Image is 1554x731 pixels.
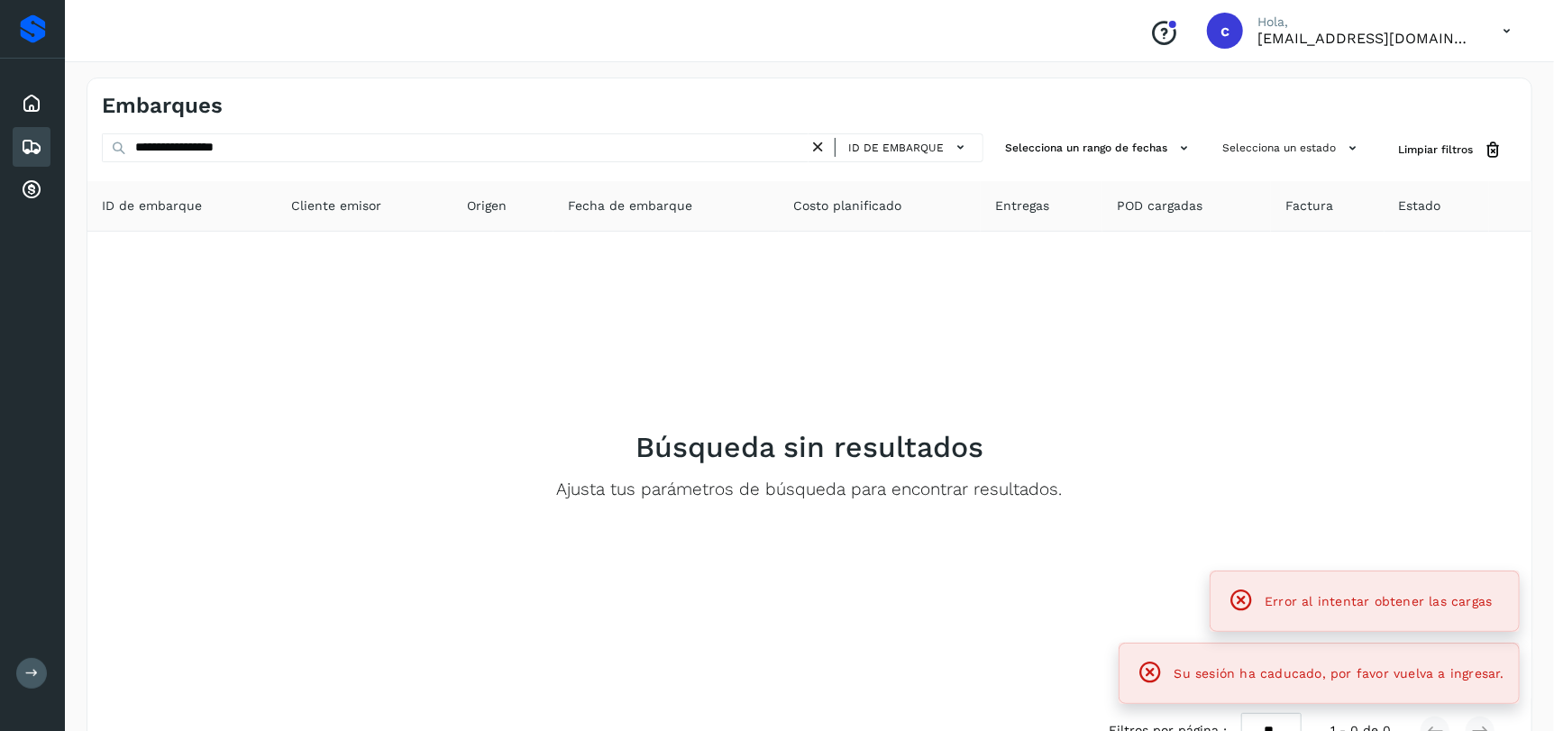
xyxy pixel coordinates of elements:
[102,93,223,119] h4: Embarques
[1399,196,1441,215] span: Estado
[102,196,202,215] span: ID de embarque
[13,170,50,210] div: Cuentas por cobrar
[998,133,1201,163] button: Selecciona un rango de fechas
[793,196,901,215] span: Costo planificado
[557,480,1063,500] p: Ajusta tus parámetros de búsqueda para encontrar resultados.
[1265,594,1492,608] span: Error al intentar obtener las cargas
[1398,142,1473,158] span: Limpiar filtros
[1285,196,1333,215] span: Factura
[1384,133,1517,167] button: Limpiar filtros
[467,196,507,215] span: Origen
[635,430,983,464] h2: Búsqueda sin resultados
[13,127,50,167] div: Embarques
[13,84,50,123] div: Inicio
[1117,196,1202,215] span: POD cargadas
[1175,666,1504,681] span: Su sesión ha caducado, por favor vuelva a ingresar.
[1215,133,1369,163] button: Selecciona un estado
[1257,30,1474,47] p: cuentasespeciales8_met@castores.com.mx
[995,196,1049,215] span: Entregas
[843,134,975,160] button: ID de embarque
[1257,14,1474,30] p: Hola,
[292,196,382,215] span: Cliente emisor
[568,196,692,215] span: Fecha de embarque
[848,140,944,156] span: ID de embarque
